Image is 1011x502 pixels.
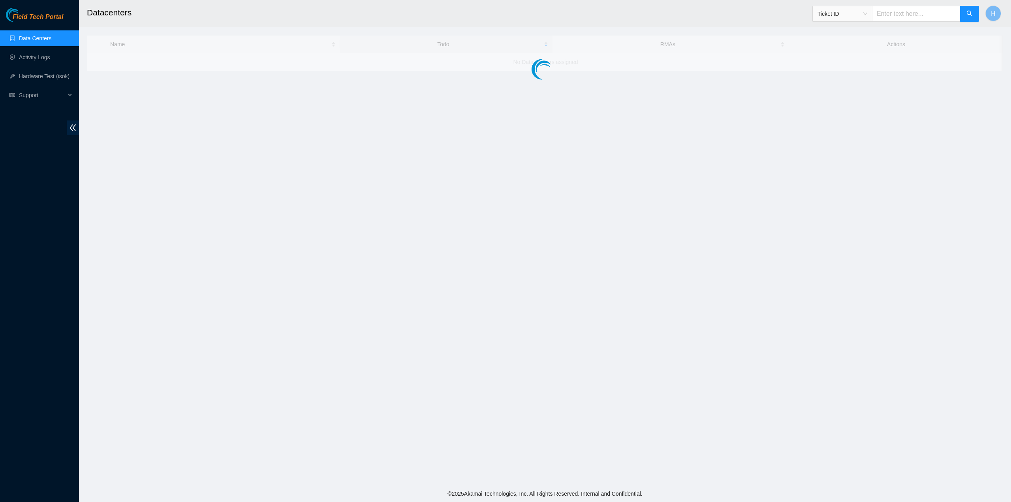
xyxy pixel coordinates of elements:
[6,8,40,22] img: Akamai Technologies
[19,73,70,79] a: Hardware Test (isok)
[19,35,51,41] a: Data Centers
[817,8,867,20] span: Ticket ID
[19,54,50,60] a: Activity Logs
[67,120,79,135] span: double-left
[13,13,63,21] span: Field Tech Portal
[19,87,66,103] span: Support
[960,6,979,22] button: search
[991,9,996,19] span: H
[6,14,63,24] a: Akamai TechnologiesField Tech Portal
[872,6,960,22] input: Enter text here...
[79,485,1011,502] footer: © 2025 Akamai Technologies, Inc. All Rights Reserved. Internal and Confidential.
[985,6,1001,21] button: H
[9,92,15,98] span: read
[966,10,973,18] span: search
